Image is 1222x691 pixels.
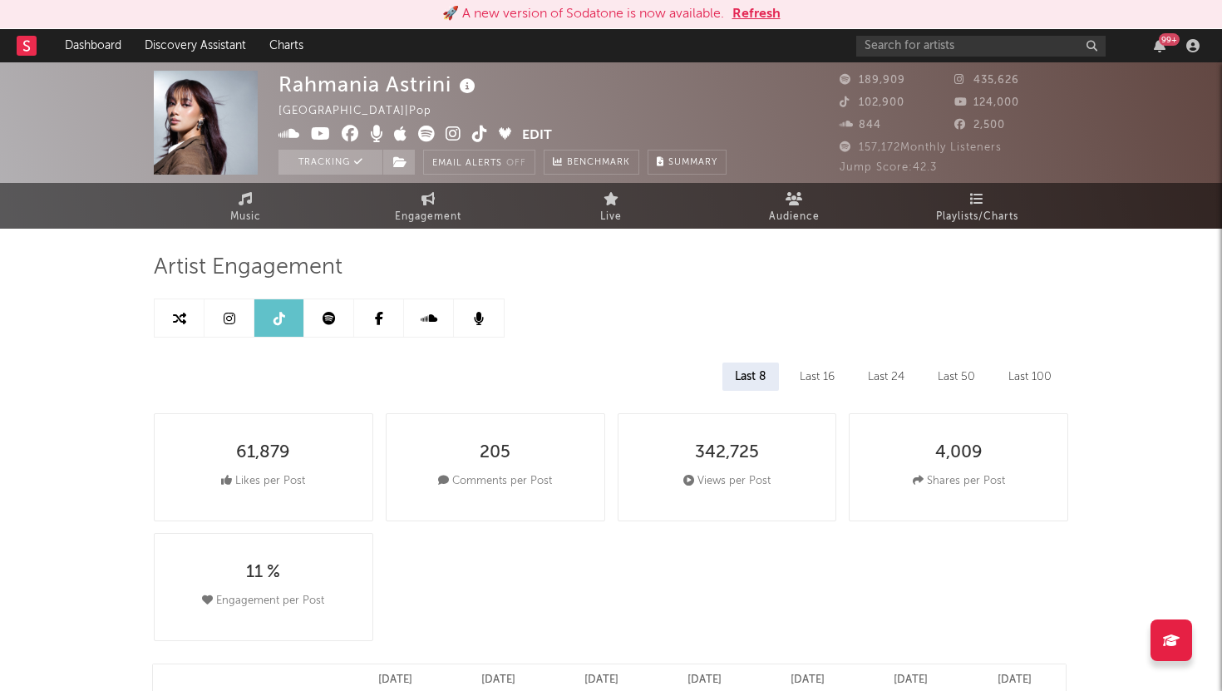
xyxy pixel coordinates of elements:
button: Refresh [732,4,781,24]
input: Search for artists [856,36,1106,57]
span: 189,909 [840,75,905,86]
p: [DATE] [481,670,515,690]
div: Last 16 [787,363,847,391]
p: [DATE] [687,670,722,690]
span: Music [230,207,261,227]
a: Dashboard [53,29,133,62]
div: 99 + [1159,33,1180,46]
em: Off [506,159,526,168]
a: Live [520,183,702,229]
div: 🚀 A new version of Sodatone is now available. [442,4,724,24]
span: Audience [769,207,820,227]
div: 342,725 [695,443,759,463]
span: 844 [840,120,881,131]
span: Live [600,207,622,227]
span: 157,172 Monthly Listeners [840,142,1002,153]
div: [GEOGRAPHIC_DATA] | Pop [278,101,451,121]
span: Engagement [395,207,461,227]
span: Benchmark [567,153,630,173]
a: Engagement [337,183,520,229]
span: 435,626 [954,75,1019,86]
div: Shares per Post [913,471,1005,491]
p: [DATE] [378,670,412,690]
div: 4,009 [935,443,983,463]
div: Rahmania Astrini [278,71,480,98]
span: Playlists/Charts [936,207,1018,227]
div: Engagement per Post [202,591,324,611]
div: 11 % [246,563,280,583]
div: Last 8 [722,363,779,391]
span: Summary [668,158,717,167]
a: Discovery Assistant [133,29,258,62]
div: Likes per Post [221,471,305,491]
button: Email AlertsOff [423,150,535,175]
button: Summary [648,150,727,175]
button: Edit [522,126,552,146]
div: Comments per Post [438,471,552,491]
div: Views per Post [683,471,771,491]
span: 2,500 [954,120,1005,131]
p: [DATE] [998,670,1032,690]
span: 102,900 [840,97,904,108]
a: Benchmark [544,150,639,175]
a: Audience [702,183,885,229]
a: Charts [258,29,315,62]
div: Last 24 [855,363,917,391]
div: Last 50 [925,363,988,391]
span: 124,000 [954,97,1019,108]
div: 61,879 [236,443,290,463]
div: 205 [480,443,510,463]
a: Playlists/Charts [885,183,1068,229]
a: Music [154,183,337,229]
span: Artist Engagement [154,258,342,278]
button: 99+ [1154,39,1165,52]
p: [DATE] [584,670,618,690]
button: Tracking [278,150,382,175]
span: Jump Score: 42.3 [840,162,937,173]
p: [DATE] [791,670,825,690]
p: [DATE] [894,670,928,690]
div: Last 100 [996,363,1064,391]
